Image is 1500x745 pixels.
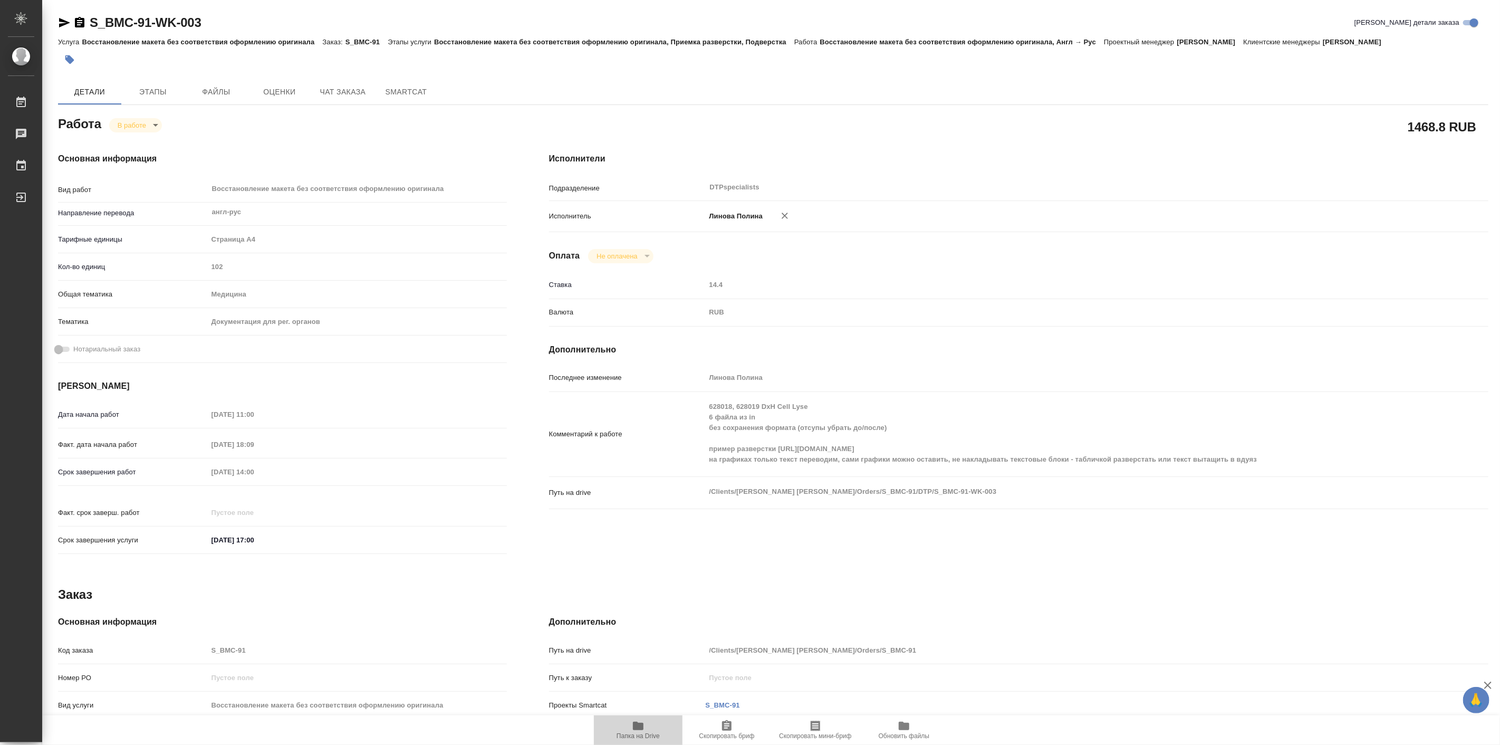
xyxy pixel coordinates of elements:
p: Подразделение [549,183,706,194]
span: Оценки [254,85,305,99]
input: Пустое поле [208,259,507,274]
p: Дата начала работ [58,409,208,420]
span: Нотариальный заказ [73,344,140,355]
span: Папка на Drive [617,732,660,740]
span: Обновить файлы [879,732,930,740]
p: Факт. срок заверш. работ [58,508,208,518]
button: Скопировать ссылку для ЯМессенджера [58,16,71,29]
p: Валюта [549,307,706,318]
div: В работе [109,118,162,132]
p: Заказ: [322,38,345,46]
p: Путь на drive [549,488,706,498]
button: Скопировать бриф [682,715,771,745]
a: S_BMC-91 [706,701,740,709]
input: Пустое поле [208,698,507,713]
h4: Оплата [549,250,580,262]
div: Медицина [208,285,507,303]
button: Не оплачена [593,252,640,261]
button: Скопировать мини-бриф [771,715,860,745]
input: Пустое поле [208,670,507,685]
p: Комментарий к работе [549,429,706,440]
p: Направление перевода [58,208,208,218]
input: Пустое поле [208,407,300,422]
p: Факт. дата начала работ [58,440,208,450]
button: Папка на Drive [594,715,682,745]
h4: Дополнительно [549,616,1488,628]
p: Восстановление макета без соответствия оформлению оригинала, Приемка разверстки, Подверстка [434,38,794,46]
p: Последнее изменение [549,372,706,383]
span: SmartCat [381,85,431,99]
input: Пустое поле [208,505,300,520]
button: Добавить тэг [58,48,81,71]
p: Вид услуги [58,700,208,711]
p: Путь к заказу [549,673,706,683]
h2: Заказ [58,586,92,603]
input: Пустое поле [706,643,1410,658]
input: Пустое поле [706,370,1410,385]
p: Срок завершения работ [58,467,208,477]
p: Восстановление макета без соответствия оформлению оригинала [82,38,322,46]
p: Линова Полина [706,211,763,222]
span: Скопировать бриф [699,732,754,740]
p: Вид работ [58,185,208,195]
p: Этапы услуги [388,38,434,46]
span: [PERSON_NAME] детали заказа [1354,17,1459,28]
h4: Дополнительно [549,343,1488,356]
input: ✎ Введи что-нибудь [208,532,300,548]
span: Скопировать мини-бриф [779,732,851,740]
p: Код заказа [58,645,208,656]
textarea: 628018, 628019 DxH Cell Lyse 6 файла из in без сохранения формата (отсупы убрать до/после) пример... [706,398,1410,469]
div: В работе [588,249,653,263]
input: Пустое поле [706,277,1410,292]
p: Проекты Smartcat [549,700,706,711]
div: Документация для рег. органов [208,313,507,331]
p: Тарифные единицы [58,234,208,245]
p: Тематика [58,317,208,327]
input: Пустое поле [208,643,507,658]
button: 🙏 [1463,687,1489,713]
p: S_BMC-91 [345,38,388,46]
p: Работа [794,38,820,46]
textarea: /Clients/[PERSON_NAME] [PERSON_NAME]/Orders/S_BMC-91/DTP/S_BMC-91-WK-003 [706,483,1410,501]
span: Файлы [191,85,242,99]
h4: [PERSON_NAME] [58,380,507,393]
p: Восстановление макета без соответствия оформлению оригинала, Англ → Рус [820,38,1104,46]
p: Услуга [58,38,82,46]
h4: Основная информация [58,616,507,628]
a: S_BMC-91-WK-003 [90,15,201,30]
span: Детали [64,85,115,99]
div: RUB [706,303,1410,321]
button: Обновить файлы [860,715,948,745]
p: Номер РО [58,673,208,683]
p: Кол-во единиц [58,262,208,272]
span: Чат заказа [318,85,368,99]
h4: Основная информация [58,152,507,165]
input: Пустое поле [208,437,300,452]
p: Общая тематика [58,289,208,300]
p: Срок завершения услуги [58,535,208,546]
p: [PERSON_NAME] [1177,38,1244,46]
h2: 1468.8 RUB [1408,118,1476,136]
span: Этапы [128,85,178,99]
p: Проектный менеджер [1104,38,1177,46]
p: Клиентские менеджеры [1243,38,1323,46]
p: [PERSON_NAME] [1323,38,1389,46]
h2: Работа [58,113,101,132]
p: Ставка [549,280,706,290]
input: Пустое поле [208,464,300,480]
input: Пустое поле [706,670,1410,685]
p: Путь на drive [549,645,706,656]
div: Страница А4 [208,231,507,249]
button: В работе [114,121,149,130]
p: Исполнитель [549,211,706,222]
span: 🙏 [1467,689,1485,711]
h4: Исполнители [549,152,1488,165]
button: Скопировать ссылку [73,16,86,29]
button: Удалить исполнителя [773,204,796,227]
